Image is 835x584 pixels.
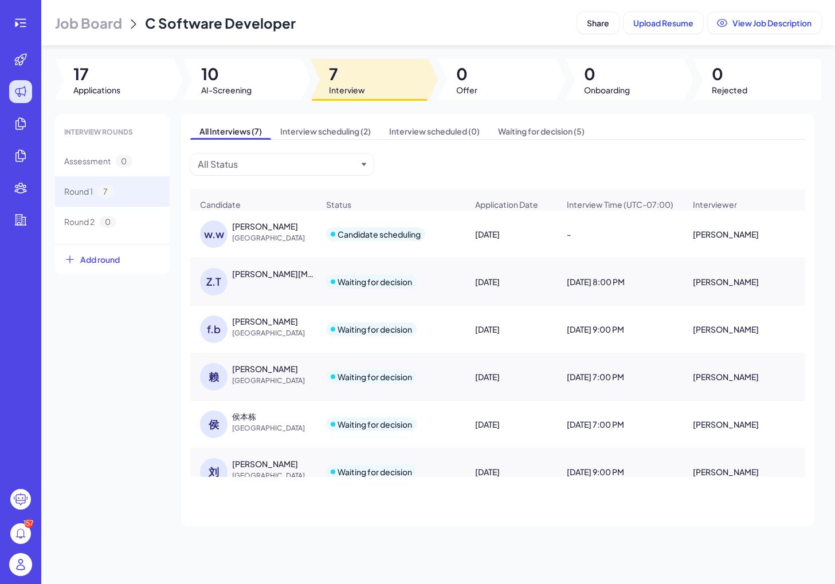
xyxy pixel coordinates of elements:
div: [DATE] 9:00 PM [558,313,683,345]
div: [DATE] 9:00 PM [558,456,683,488]
div: [DATE] [466,408,556,440]
div: Waiting for decision [338,371,412,382]
div: - [558,218,683,250]
div: 侯 [200,411,228,438]
div: 刘伟鑫 [232,458,298,469]
span: 0 [456,64,477,84]
div: [DATE] [466,456,556,488]
div: [PERSON_NAME] [684,266,820,298]
span: Upload Resume [633,18,693,28]
span: Job Board [55,14,122,32]
span: Round 1 [64,186,93,198]
div: Waiting for decision [338,419,412,430]
div: 赖 [200,363,228,390]
div: All Status [198,157,238,171]
span: Assessment [64,155,111,167]
span: Interview scheduling (2) [271,123,380,139]
span: Waiting for decision (5) [489,123,594,139]
div: Zhu Tao [232,268,317,279]
span: Applications [73,84,120,96]
span: [GEOGRAPHIC_DATA] [232,470,318,482]
span: 7 [329,64,365,84]
div: [DATE] 7:00 PM [558,361,683,393]
span: AI-Screening [201,84,252,96]
span: Add round [80,254,120,265]
div: [DATE] 8:00 PM [558,266,683,298]
span: Candidate [200,199,241,210]
span: 0 [584,64,630,84]
div: [DATE] [466,313,556,345]
div: 赖则威 [232,363,298,374]
button: Upload Resume [624,12,703,34]
div: 刘 [200,458,228,486]
div: Candidate scheduling [338,228,421,240]
button: View Job Description [708,12,821,34]
button: All Status [198,157,357,171]
span: View Job Description [732,18,812,28]
div: wen wang [232,220,298,232]
span: [GEOGRAPHIC_DATA] [232,232,318,244]
span: Interview scheduled (0) [380,123,489,139]
span: Offer [456,84,477,96]
span: 17 [73,64,120,84]
span: 7 [97,186,113,198]
span: Onboarding [584,84,630,96]
span: All Interviews (7) [190,123,271,139]
span: Interview [329,84,365,96]
div: feng bin [232,315,298,327]
span: Share [587,18,609,28]
div: [PERSON_NAME] [684,218,820,250]
div: INTERVIEW ROUNDS [55,119,170,146]
div: Waiting for decision [338,466,412,478]
div: f.b [200,315,228,343]
span: Status [326,199,351,210]
div: [DATE] [466,266,556,298]
div: [DATE] [466,361,556,393]
div: [PERSON_NAME] [684,361,820,393]
div: 157 [24,519,33,528]
span: Interview Time (UTC-07:00) [567,199,673,210]
div: 侯本栋 [232,411,256,422]
div: [PERSON_NAME] [684,456,820,488]
span: 0 [99,216,116,228]
div: [PERSON_NAME] [684,313,820,345]
span: Interviewer [693,199,737,210]
span: [GEOGRAPHIC_DATA] [232,423,318,434]
button: Share [577,12,619,34]
span: [GEOGRAPHIC_DATA] [232,327,318,339]
div: [DATE] 7:00 PM [558,408,683,440]
div: Z.T [200,268,228,295]
button: Add round [55,244,170,274]
div: Waiting for decision [338,323,412,335]
div: [PERSON_NAME] [684,408,820,440]
span: Rejected [712,84,747,96]
span: [GEOGRAPHIC_DATA] [232,375,318,386]
div: Waiting for decision [338,276,412,287]
span: Application Date [475,199,538,210]
img: user_logo.png [9,553,32,576]
span: Round 2 [64,216,95,228]
span: 0 [712,64,747,84]
div: w.w [200,220,228,248]
span: C Software Developer [145,14,296,31]
span: 0 [115,155,132,167]
div: [DATE] [466,218,556,250]
span: 10 [201,64,252,84]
